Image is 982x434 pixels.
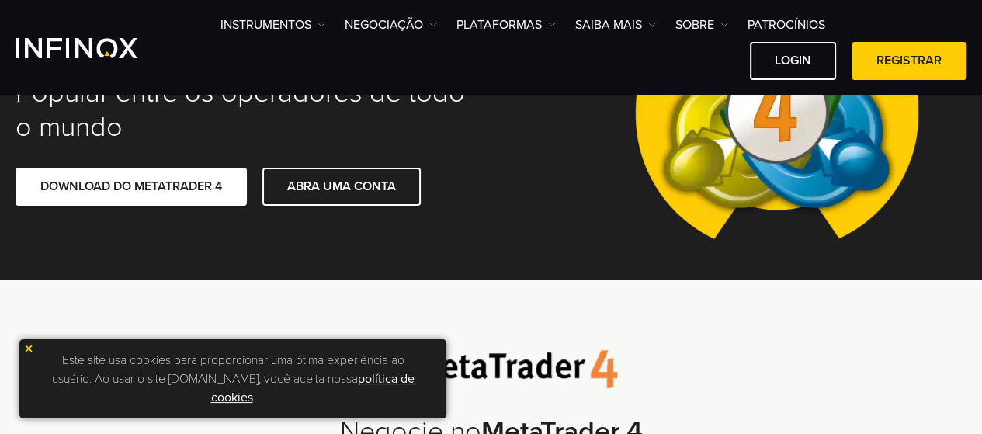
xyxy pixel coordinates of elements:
[575,16,656,34] a: Saiba mais
[852,42,966,80] a: Registrar
[23,343,34,354] img: yellow close icon
[220,16,325,34] a: Instrumentos
[16,38,174,58] a: INFINOX Logo
[16,168,247,206] a: DOWNLOAD DO METATRADER 4
[675,16,728,34] a: SOBRE
[16,76,472,144] h2: Popular entre os operadores de todo o mundo
[456,16,556,34] a: PLATAFORMAS
[27,347,439,411] p: Este site usa cookies para proporcionar uma ótima experiência ao usuário. Ao usar o site [DOMAIN_...
[345,16,437,34] a: NEGOCIAÇÃO
[364,345,618,389] img: Meta Trader 4 logo
[750,42,836,80] a: Login
[748,16,825,34] a: Patrocínios
[262,168,421,206] a: ABRA UMA CONTA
